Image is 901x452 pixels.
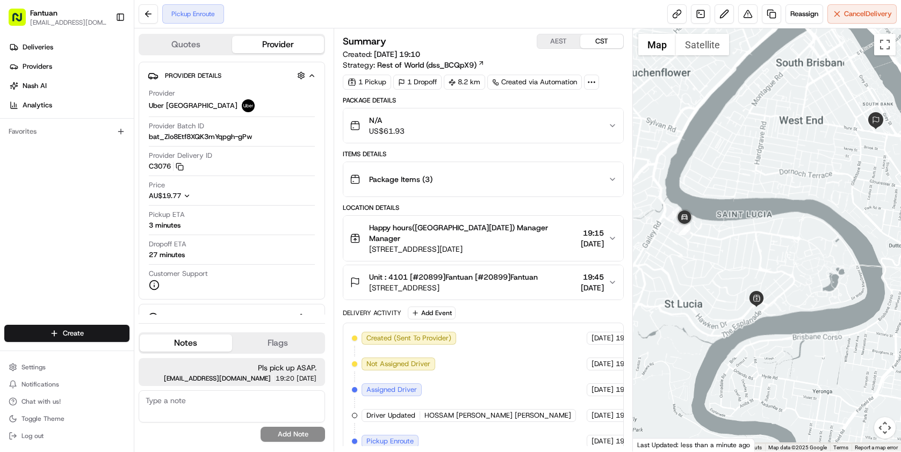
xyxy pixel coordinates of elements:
[11,185,28,202] img: Asif Zaman Khan
[30,18,107,27] span: [EMAIL_ADDRESS][DOMAIN_NAME]
[4,428,129,443] button: Log out
[4,123,129,140] div: Favorites
[636,438,671,451] img: Google
[165,71,221,80] span: Provider Details
[23,81,47,91] span: Nash AI
[343,162,623,196] button: Package Items (3)
[369,244,576,254] span: [STREET_ADDRESS][DATE]
[149,210,185,220] span: Pickup ETA
[4,394,129,409] button: Chat with us!
[23,100,52,110] span: Analytics
[676,34,729,55] button: Show satellite imagery
[11,241,19,250] div: 📗
[581,282,604,293] span: [DATE]
[790,9,818,19] span: Reassign
[297,375,316,382] span: [DATE]
[424,411,571,420] span: HOSSAM [PERSON_NAME] [PERSON_NAME]
[89,195,93,204] span: •
[95,166,120,175] span: 8月15日
[369,222,576,244] span: Happy hours([GEOGRAPHIC_DATA][DATE]) Manager Manager
[827,4,897,24] button: CancelDelivery
[343,150,624,158] div: Items Details
[149,191,243,201] button: AU$19.77
[149,101,237,111] span: Uber [GEOGRAPHIC_DATA]
[63,329,84,338] span: Create
[91,241,99,250] div: 💻
[23,103,42,122] img: 8016278978528_b943e370aa5ada12b00a_72.png
[343,75,391,90] div: 1 Pickup
[165,314,213,322] span: Driver Details
[581,238,604,249] span: [DATE]
[343,37,386,46] h3: Summary
[377,60,485,70] a: Rest of World (dss_BCQpX9)
[616,436,650,446] span: 19:14 CST
[33,166,87,175] span: [PERSON_NAME]
[149,250,185,260] div: 27 minutes
[21,397,61,406] span: Chat with us!
[833,444,848,450] a: Terms
[408,307,456,319] button: Add Event
[21,167,30,176] img: 1736555255976-a54dd68f-1ca7-489b-9aae-adbdc363a1c4
[369,174,433,185] span: Package Items ( 3 )
[592,436,614,446] span: [DATE]
[855,444,898,450] a: Report a map error
[149,221,181,230] div: 3 minutes
[377,60,477,70] span: Rest of World (dss_BCQpX9)
[616,385,650,395] span: 19:14 CST
[11,156,28,173] img: Asif Zaman Khan
[393,75,442,90] div: 1 Dropoff
[140,334,232,352] button: Notes
[343,60,485,70] div: Strategy:
[48,103,176,113] div: Start new chat
[21,240,82,251] span: Knowledge Base
[148,67,316,84] button: Provider Details
[147,362,316,373] span: Pls pick up ASAP.
[4,58,134,75] a: Providers
[87,236,177,255] a: 💻API Documentation
[95,195,120,204] span: 8月14日
[636,438,671,451] a: Open this area in Google Maps (opens a new window)
[242,99,255,112] img: uber-new-logo.jpeg
[581,228,604,238] span: 19:15
[30,8,57,18] button: Fantuan
[592,411,614,420] span: [DATE]
[343,96,624,105] div: Package Details
[487,75,582,90] div: Created via Automation
[369,115,405,126] span: N/A
[4,39,134,56] a: Deliveries
[164,375,271,382] span: [EMAIL_ADDRESS][DOMAIN_NAME]
[232,36,325,53] button: Provider
[343,216,623,261] button: Happy hours([GEOGRAPHIC_DATA][DATE]) Manager Manager[STREET_ADDRESS][DATE]19:15[DATE]
[592,333,614,343] span: [DATE]
[28,69,177,81] input: Clear
[11,103,30,122] img: 1736555255976-a54dd68f-1ca7-489b-9aae-adbdc363a1c4
[149,151,212,161] span: Provider Delivery ID
[366,333,451,343] span: Created (Sent To Provider)
[581,272,604,282] span: 19:45
[89,166,93,175] span: •
[76,266,130,274] a: Powered byPylon
[21,414,64,423] span: Toggle Theme
[149,162,184,171] button: C3076
[4,97,134,114] a: Analytics
[580,34,623,48] button: CST
[4,77,134,94] a: Nash AI
[4,360,129,375] button: Settings
[33,195,87,204] span: [PERSON_NAME]
[874,34,896,55] button: Toggle fullscreen view
[366,385,417,395] span: Assigned Driver
[183,106,196,119] button: Start new chat
[369,126,405,136] span: US$61.93
[343,49,420,60] span: Created:
[11,140,69,148] div: Past conversations
[149,239,186,249] span: Dropoff ETA
[667,207,679,219] div: 1
[11,11,32,32] img: Nash
[276,375,294,382] span: 19:20
[638,34,676,55] button: Show street map
[616,411,650,420] span: 19:14 CST
[369,272,538,282] span: Unit : 4101 [#20899]Fantuan [#20899]Fantuan
[4,325,129,342] button: Create
[4,411,129,426] button: Toggle Theme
